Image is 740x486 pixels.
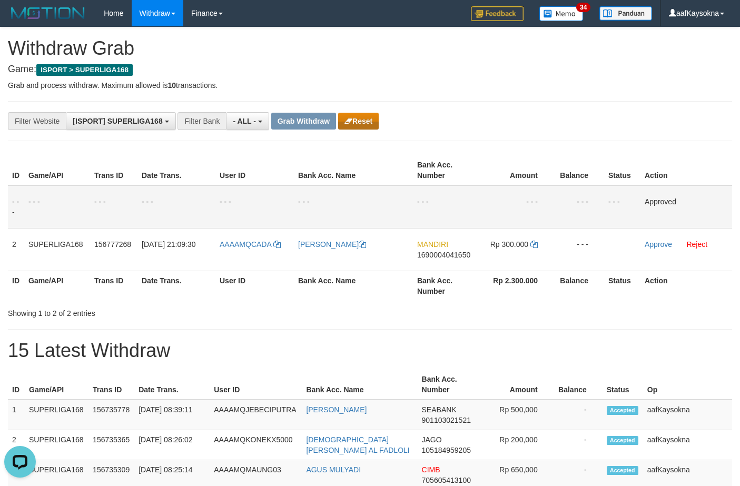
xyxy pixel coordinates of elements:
[167,81,176,90] strong: 10
[88,370,134,400] th: Trans ID
[210,400,302,430] td: AAAAMQJEBECIPUTRA
[599,6,652,21] img: panduan.png
[134,370,210,400] th: Date Trans.
[8,112,66,130] div: Filter Website
[24,185,90,229] td: - - -
[554,185,604,229] td: - - -
[418,370,480,400] th: Bank Acc. Number
[422,476,471,484] span: Copy 705605413100 to clipboard
[90,185,137,229] td: - - -
[576,3,590,12] span: 34
[137,185,215,229] td: - - -
[8,400,25,430] td: 1
[8,304,300,319] div: Showing 1 to 2 of 2 entries
[8,271,24,301] th: ID
[530,240,538,249] a: Copy 300000 to clipboard
[25,430,88,460] td: SUPERLIGA168
[422,435,442,444] span: JAGO
[604,185,640,229] td: - - -
[8,64,732,75] h4: Game:
[90,271,137,301] th: Trans ID
[478,271,554,301] th: Rp 2.300.000
[422,405,457,414] span: SEABANK
[640,155,732,185] th: Action
[8,430,25,460] td: 2
[215,271,294,301] th: User ID
[8,80,732,91] p: Grab and process withdraw. Maximum allowed is transactions.
[640,185,732,229] td: Approved
[137,271,215,301] th: Date Trans.
[490,240,528,249] span: Rp 300.000
[220,240,271,249] span: AAAAMQCADA
[66,112,175,130] button: [ISPORT] SUPERLIGA168
[480,400,554,430] td: Rp 500,000
[604,271,640,301] th: Status
[422,446,471,454] span: Copy 105184959205 to clipboard
[8,228,24,271] td: 2
[215,185,294,229] td: - - -
[73,117,162,125] span: [ISPORT] SUPERLIGA168
[554,400,603,430] td: -
[640,271,732,301] th: Action
[607,436,638,445] span: Accepted
[24,271,90,301] th: Game/API
[554,430,603,460] td: -
[554,271,604,301] th: Balance
[24,228,90,271] td: SUPERLIGA168
[8,38,732,59] h1: Withdraw Grab
[25,370,88,400] th: Game/API
[294,155,413,185] th: Bank Acc. Name
[413,271,478,301] th: Bank Acc. Number
[413,155,478,185] th: Bank Acc. Number
[90,155,137,185] th: Trans ID
[607,466,638,475] span: Accepted
[8,185,24,229] td: - - -
[554,228,604,271] td: - - -
[233,117,256,125] span: - ALL -
[686,240,707,249] a: Reject
[134,400,210,430] td: [DATE] 08:39:11
[137,155,215,185] th: Date Trans.
[88,430,134,460] td: 156735365
[215,155,294,185] th: User ID
[480,430,554,460] td: Rp 200,000
[643,430,732,460] td: aafKaysokna
[422,465,440,474] span: CIMB
[302,370,417,400] th: Bank Acc. Name
[24,155,90,185] th: Game/API
[603,370,643,400] th: Status
[554,155,604,185] th: Balance
[210,370,302,400] th: User ID
[294,185,413,229] td: - - -
[36,64,133,76] span: ISPORT > SUPERLIGA168
[643,400,732,430] td: aafKaysokna
[306,405,367,414] a: [PERSON_NAME]
[8,5,88,21] img: MOTION_logo.png
[294,271,413,301] th: Bank Acc. Name
[306,465,361,474] a: AGUS MULYADI
[8,340,732,361] h1: 15 Latest Withdraw
[134,430,210,460] td: [DATE] 08:26:02
[643,370,732,400] th: Op
[417,251,470,259] span: Copy 1690004041650 to clipboard
[8,155,24,185] th: ID
[94,240,131,249] span: 156777268
[478,155,554,185] th: Amount
[210,430,302,460] td: AAAAMQKONEKX5000
[4,4,36,36] button: Open LiveChat chat widget
[413,185,478,229] td: - - -
[539,6,584,21] img: Button%20Memo.svg
[226,112,269,130] button: - ALL -
[480,370,554,400] th: Amount
[338,113,379,130] button: Reset
[88,400,134,430] td: 156735778
[177,112,226,130] div: Filter Bank
[478,185,554,229] td: - - -
[306,435,409,454] a: [DEMOGRAPHIC_DATA][PERSON_NAME] AL FADLOLI
[604,155,640,185] th: Status
[554,370,603,400] th: Balance
[142,240,195,249] span: [DATE] 21:09:30
[471,6,524,21] img: Feedback.jpg
[25,400,88,430] td: SUPERLIGA168
[220,240,281,249] a: AAAAMQCADA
